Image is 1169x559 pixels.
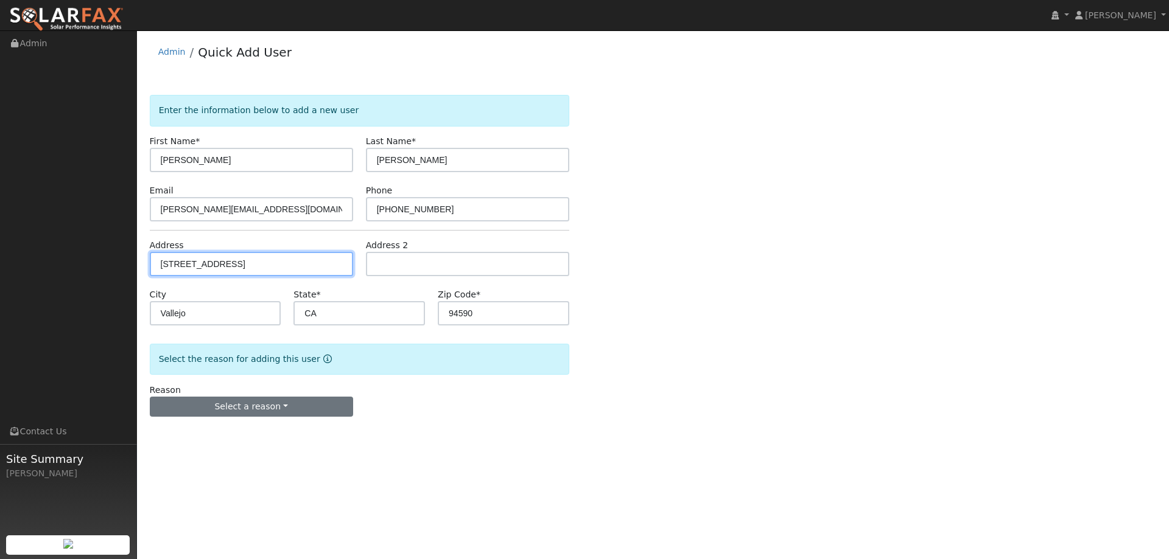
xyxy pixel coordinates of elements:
[158,47,186,57] a: Admin
[293,288,320,301] label: State
[366,135,416,148] label: Last Name
[150,184,174,197] label: Email
[150,95,569,126] div: Enter the information below to add a new user
[476,290,480,299] span: Required
[150,239,184,252] label: Address
[6,467,130,480] div: [PERSON_NAME]
[366,184,393,197] label: Phone
[6,451,130,467] span: Site Summary
[63,539,73,549] img: retrieve
[317,290,321,299] span: Required
[195,136,200,146] span: Required
[198,45,292,60] a: Quick Add User
[150,384,181,397] label: Reason
[438,288,480,301] label: Zip Code
[366,239,409,252] label: Address 2
[320,354,332,364] a: Reason for new user
[150,344,569,375] div: Select the reason for adding this user
[9,7,124,32] img: SolarFax
[150,288,167,301] label: City
[412,136,416,146] span: Required
[150,397,353,417] button: Select a reason
[150,135,200,148] label: First Name
[1085,10,1156,20] span: [PERSON_NAME]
